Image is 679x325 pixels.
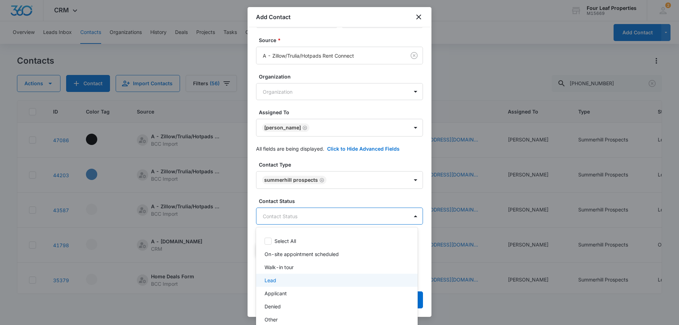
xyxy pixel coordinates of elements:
[265,250,339,258] p: On-site appointment scheduled
[265,290,287,297] p: Applicant
[265,316,278,323] p: Other
[265,277,276,284] p: Lead
[274,237,296,245] p: Select All
[265,303,281,310] p: Denied
[265,263,294,271] p: Walk-in tour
